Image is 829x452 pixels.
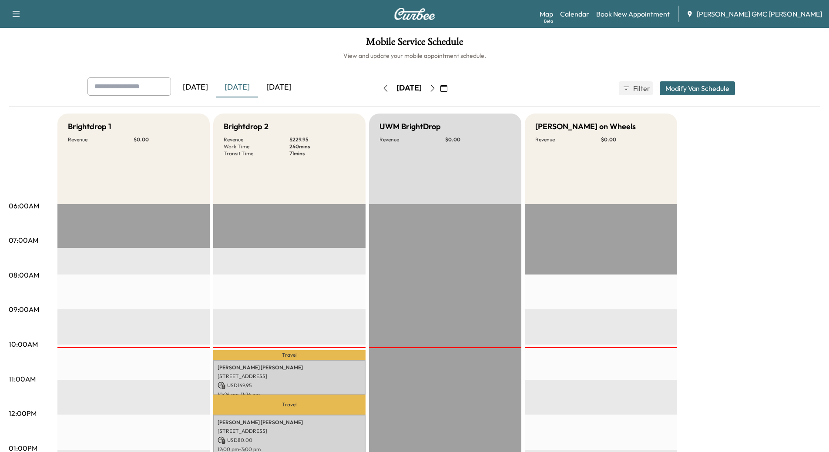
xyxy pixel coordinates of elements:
p: USD 80.00 [218,436,361,444]
p: $ 0.00 [445,136,511,143]
p: Revenue [535,136,601,143]
h5: Brightdrop 1 [68,121,111,133]
span: Filter [633,83,649,94]
p: USD 149.95 [218,382,361,389]
p: 09:00AM [9,304,39,315]
img: Curbee Logo [394,8,436,20]
p: Revenue [68,136,134,143]
div: [DATE] [396,83,422,94]
p: 08:00AM [9,270,39,280]
span: [PERSON_NAME] GMC [PERSON_NAME] [697,9,822,19]
p: 07:00AM [9,235,38,245]
h5: Brightdrop 2 [224,121,269,133]
h5: UWM BrightDrop [379,121,441,133]
p: 06:00AM [9,201,39,211]
div: [DATE] [216,77,258,97]
button: Modify Van Schedule [660,81,735,95]
p: [PERSON_NAME] [PERSON_NAME] [218,419,361,426]
p: $ 229.95 [289,136,355,143]
h5: [PERSON_NAME] on Wheels [535,121,636,133]
div: [DATE] [258,77,300,97]
p: Travel [213,395,366,415]
p: Transit Time [224,150,289,157]
p: Work Time [224,143,289,150]
a: Book New Appointment [596,9,670,19]
a: MapBeta [540,9,553,19]
p: $ 0.00 [601,136,667,143]
p: 11:00AM [9,374,36,384]
div: [DATE] [175,77,216,97]
p: Revenue [379,136,445,143]
p: Revenue [224,136,289,143]
p: [STREET_ADDRESS] [218,373,361,380]
h1: Mobile Service Schedule [9,37,820,51]
p: 12:00PM [9,408,37,419]
div: Beta [544,18,553,24]
p: [PERSON_NAME] [PERSON_NAME] [218,364,361,371]
p: 71 mins [289,150,355,157]
a: Calendar [560,9,589,19]
p: 10:00AM [9,339,38,349]
button: Filter [619,81,653,95]
p: 10:26 am - 11:26 am [218,391,361,398]
p: [STREET_ADDRESS] [218,428,361,435]
p: 240 mins [289,143,355,150]
p: $ 0.00 [134,136,199,143]
h6: View and update your mobile appointment schedule. [9,51,820,60]
p: Travel [213,350,366,360]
